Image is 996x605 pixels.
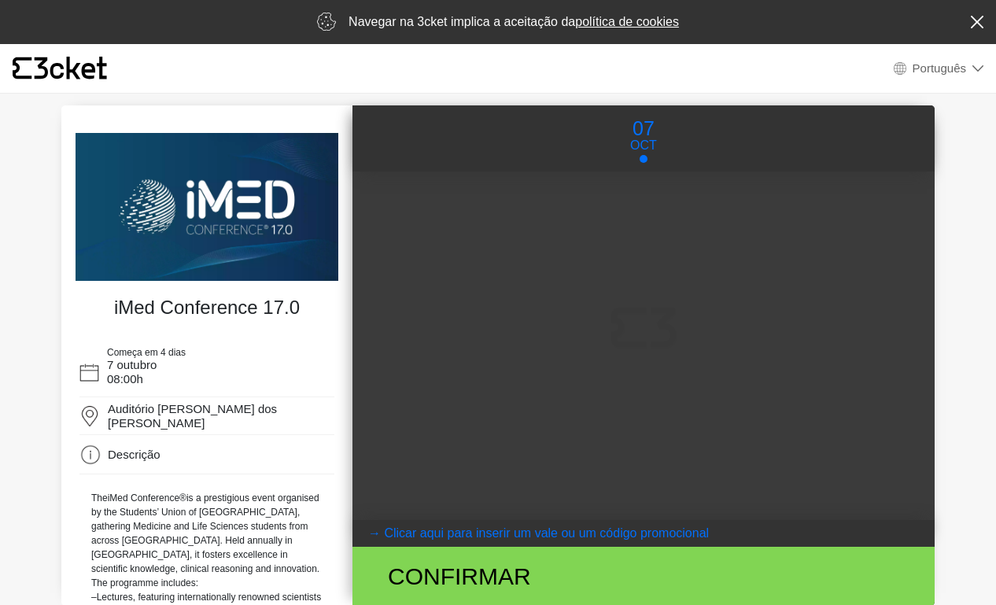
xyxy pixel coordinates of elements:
[107,358,157,386] span: 7 outubro 08:00h
[107,347,186,358] span: Começa em 4 dias
[108,448,160,461] span: Descrição
[630,114,657,144] p: 07
[352,520,935,547] button: → Clicar aqui para inserir um vale ou um código promocional
[376,559,732,594] div: Confirmar
[614,113,673,164] button: 07 Oct
[575,15,679,28] a: política de cookies
[13,57,31,79] g: {' '}
[108,492,186,504] strong: iMed Conference®
[630,136,657,155] p: Oct
[91,492,319,574] span: The is a prestigious event organised by the Students’ Union of [GEOGRAPHIC_DATA], gathering Medic...
[349,13,679,31] p: Navegar na 3cket implica a aceitação da
[108,402,277,430] span: Auditório [PERSON_NAME] dos [PERSON_NAME]
[368,524,381,543] arrow: →
[91,576,323,590] p: The programme includes:
[76,133,338,281] img: e9236b72dac04d1184522e0923398eab.webp
[384,526,709,540] coupontext: Clicar aqui para inserir um vale ou um código promocional
[83,297,330,319] h4: iMed Conference 17.0
[97,592,133,603] strong: Lectures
